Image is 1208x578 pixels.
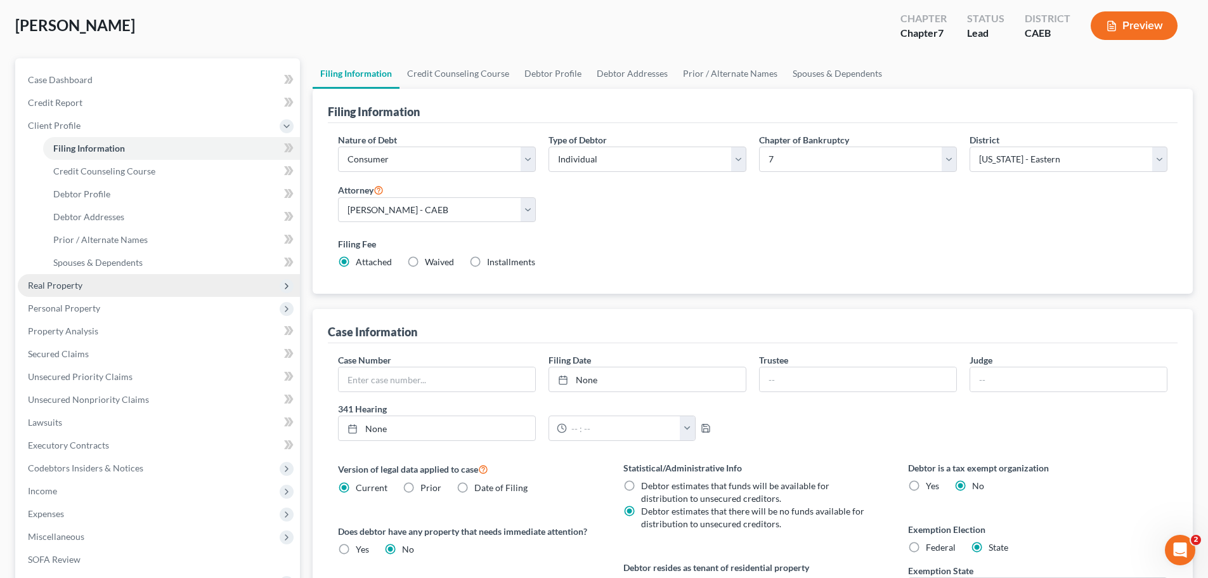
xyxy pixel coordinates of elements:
a: Executory Contracts [18,434,300,457]
div: Chapter [900,26,947,41]
a: Property Analysis [18,320,300,343]
a: Debtor Addresses [589,58,675,89]
span: Unsecured Priority Claims [28,371,133,382]
a: Credit Report [18,91,300,114]
div: CAEB [1025,26,1070,41]
label: District [970,133,999,147]
label: 341 Hearing [332,402,753,416]
a: None [549,367,746,391]
span: Executory Contracts [28,440,109,450]
div: Status [967,11,1004,26]
iframe: Intercom live chat [1165,535,1195,565]
label: Exemption State [908,564,973,577]
label: Judge [970,353,992,367]
a: Filing Information [313,58,399,89]
div: Lead [967,26,1004,41]
a: Credit Counseling Course [43,160,300,183]
span: Debtor Profile [53,188,110,199]
a: Secured Claims [18,343,300,365]
a: Debtor Profile [517,58,589,89]
a: Debtor Profile [43,183,300,206]
div: Chapter [900,11,947,26]
span: Credit Counseling Course [53,166,155,176]
label: Chapter of Bankruptcy [759,133,849,147]
span: Unsecured Nonpriority Claims [28,394,149,405]
span: Debtor estimates that there will be no funds available for distribution to unsecured creditors. [641,506,864,529]
span: Date of Filing [474,482,528,493]
label: Filing Date [549,353,591,367]
a: Filing Information [43,137,300,160]
span: Miscellaneous [28,531,84,542]
a: Spouses & Dependents [785,58,890,89]
span: State [989,542,1008,553]
label: Debtor resides as tenant of residential property [623,561,883,574]
span: Credit Report [28,97,82,108]
span: Real Property [28,280,82,291]
span: Filing Information [53,143,125,154]
div: Filing Information [328,104,420,119]
span: No [972,480,984,491]
span: Federal [926,542,956,553]
span: 2 [1191,535,1201,545]
span: Attached [356,256,392,267]
span: 7 [938,27,944,39]
a: Prior / Alternate Names [675,58,785,89]
a: Unsecured Nonpriority Claims [18,388,300,411]
input: -- [970,367,1167,391]
span: [PERSON_NAME] [15,16,135,34]
span: Client Profile [28,120,81,131]
span: Current [356,482,387,493]
a: Credit Counseling Course [399,58,517,89]
a: Unsecured Priority Claims [18,365,300,388]
a: Debtor Addresses [43,206,300,228]
a: Spouses & Dependents [43,251,300,274]
button: Preview [1091,11,1178,40]
span: No [402,544,414,555]
span: Secured Claims [28,348,89,359]
label: Exemption Election [908,523,1167,536]
a: Case Dashboard [18,69,300,91]
span: Personal Property [28,303,100,313]
span: Codebtors Insiders & Notices [28,463,143,473]
a: Prior / Alternate Names [43,228,300,251]
span: Debtor estimates that funds will be available for distribution to unsecured creditors. [641,480,829,504]
span: Case Dashboard [28,74,93,85]
label: Nature of Debt [338,133,397,147]
span: Yes [926,480,939,491]
span: Property Analysis [28,325,98,336]
span: Income [28,485,57,496]
label: Filing Fee [338,237,1167,251]
span: Expenses [28,508,64,519]
input: -- : -- [567,416,680,440]
label: Case Number [338,353,391,367]
span: Lawsuits [28,417,62,428]
label: Trustee [759,353,788,367]
label: Version of legal data applied to case [338,461,597,476]
span: Yes [356,544,369,555]
span: Installments [487,256,535,267]
label: Debtor is a tax exempt organization [908,461,1167,475]
span: Spouses & Dependents [53,257,143,268]
span: Prior [420,482,441,493]
span: SOFA Review [28,554,81,565]
a: SOFA Review [18,548,300,571]
span: Waived [425,256,454,267]
label: Type of Debtor [549,133,607,147]
div: Case Information [328,324,417,339]
span: Prior / Alternate Names [53,234,148,245]
a: Lawsuits [18,411,300,434]
label: Attorney [338,182,384,197]
label: Does debtor have any property that needs immediate attention? [338,525,597,538]
input: Enter case number... [339,367,535,391]
label: Statistical/Administrative Info [623,461,883,475]
div: District [1025,11,1070,26]
span: Debtor Addresses [53,211,124,222]
a: None [339,416,535,440]
input: -- [760,367,956,391]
